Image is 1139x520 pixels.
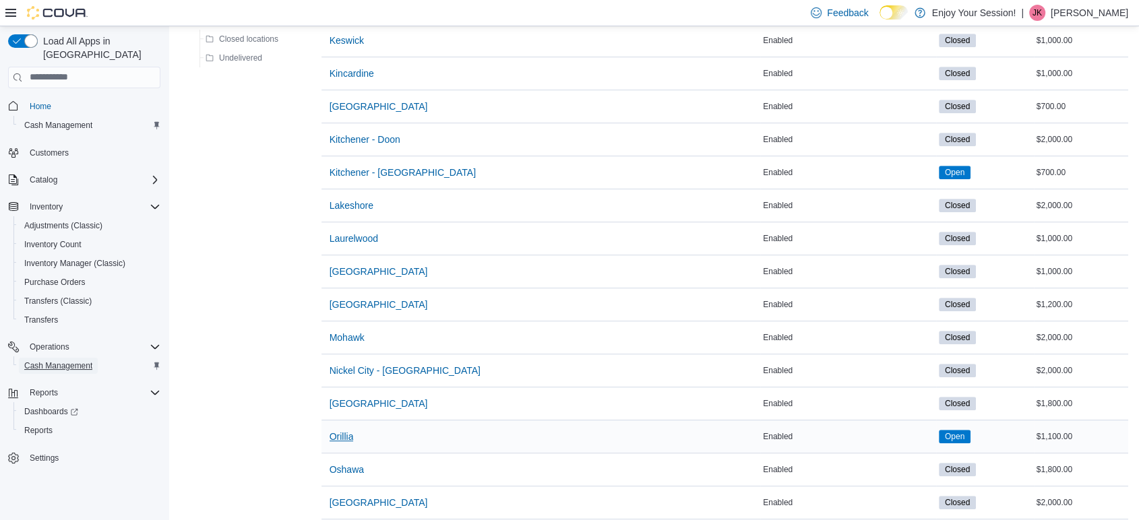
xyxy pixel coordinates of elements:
[939,298,976,311] span: Closed
[30,148,69,158] span: Customers
[19,403,84,420] a: Dashboards
[939,232,976,245] span: Closed
[24,406,78,417] span: Dashboards
[1034,428,1128,445] div: $1,100.00
[19,312,160,328] span: Transfers
[945,166,964,178] span: Open
[19,422,160,438] span: Reports
[24,385,160,401] span: Reports
[30,387,58,398] span: Reports
[24,450,64,466] a: Settings
[939,331,976,344] span: Closed
[24,339,75,355] button: Operations
[1034,329,1128,346] div: $2,000.00
[19,255,131,271] a: Inventory Manager (Classic)
[3,96,166,116] button: Home
[945,463,970,476] span: Closed
[330,298,428,311] span: [GEOGRAPHIC_DATA]
[945,67,970,79] span: Closed
[939,430,971,443] span: Open
[1034,362,1128,379] div: $2,000.00
[939,496,976,509] span: Closed
[945,496,970,509] span: Closed
[760,494,936,511] div: Enabled
[19,358,160,374] span: Cash Management
[939,100,976,113] span: Closed
[1034,98,1128,115] div: $700.00
[219,34,278,44] span: Closed locations
[760,395,936,412] div: Enabled
[324,423,359,450] button: Orillia
[760,296,936,313] div: Enabled
[27,6,88,20] img: Cova
[330,397,428,410] span: [GEOGRAPHIC_DATA]
[1021,5,1024,21] p: |
[324,159,481,186] button: Kitchener - [GEOGRAPHIC_DATA]
[1034,461,1128,478] div: $1,800.00
[330,34,364,47] span: Keswick
[330,67,374,80] span: Kincardine
[19,255,160,271] span: Inventory Manager (Classic)
[932,5,1016,21] p: Enjoy Your Session!
[19,218,160,234] span: Adjustments (Classic)
[324,291,433,318] button: [GEOGRAPHIC_DATA]
[760,65,936,82] div: Enabled
[13,311,166,329] button: Transfers
[24,449,160,466] span: Settings
[939,67,976,80] span: Closed
[945,232,970,245] span: Closed
[939,265,976,278] span: Closed
[330,463,364,476] span: Oshawa
[324,357,486,384] button: Nickel City - [GEOGRAPHIC_DATA]
[330,265,428,278] span: [GEOGRAPHIC_DATA]
[330,199,373,212] span: Lakeshore
[24,239,82,250] span: Inventory Count
[945,397,970,410] span: Closed
[24,277,86,288] span: Purchase Orders
[760,32,936,48] div: Enabled
[324,93,433,120] button: [GEOGRAPHIC_DATA]
[939,397,976,410] span: Closed
[760,197,936,214] div: Enabled
[24,120,92,131] span: Cash Management
[3,383,166,402] button: Reports
[760,428,936,445] div: Enabled
[324,27,369,54] button: Keswick
[760,329,936,346] div: Enabled
[24,296,92,306] span: Transfers (Classic)
[200,50,268,66] button: Undelivered
[19,312,63,328] a: Transfers
[1034,230,1128,247] div: $1,000.00
[13,235,166,254] button: Inventory Count
[1033,5,1042,21] span: JK
[24,385,63,401] button: Reports
[38,34,160,61] span: Load All Apps in [GEOGRAPHIC_DATA]
[1034,65,1128,82] div: $1,000.00
[1034,131,1128,148] div: $2,000.00
[324,192,379,219] button: Lakeshore
[24,98,160,115] span: Home
[330,364,481,377] span: Nickel City - [GEOGRAPHIC_DATA]
[324,489,433,516] button: [GEOGRAPHIC_DATA]
[1034,164,1128,181] div: $700.00
[24,425,53,436] span: Reports
[8,91,160,503] nav: Complex example
[13,254,166,273] button: Inventory Manager (Classic)
[219,53,262,63] span: Undelivered
[760,461,936,478] div: Enabled
[19,274,91,290] a: Purchase Orders
[324,456,369,483] button: Oshawa
[1034,32,1128,48] div: $1,000.00
[19,236,87,253] a: Inventory Count
[24,258,125,269] span: Inventory Manager (Classic)
[760,230,936,247] div: Enabled
[13,356,166,375] button: Cash Management
[945,199,970,212] span: Closed
[945,331,970,344] span: Closed
[19,403,160,420] span: Dashboards
[945,133,970,145] span: Closed
[19,358,98,374] a: Cash Management
[24,339,160,355] span: Operations
[19,117,98,133] a: Cash Management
